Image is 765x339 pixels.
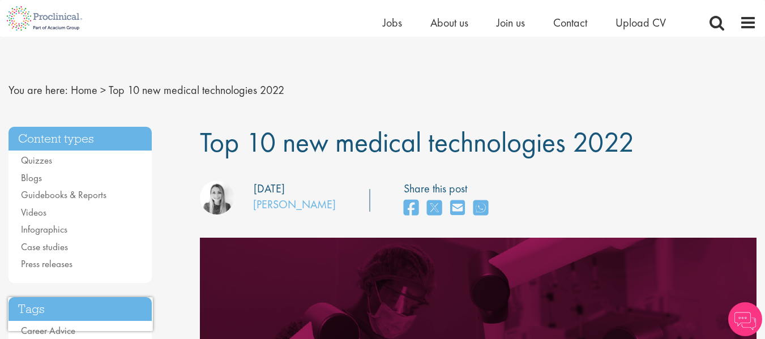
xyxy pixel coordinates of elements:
a: Upload CV [616,15,666,30]
label: Share this post [404,181,494,197]
span: Top 10 new medical technologies 2022 [109,83,284,97]
a: Contact [553,15,587,30]
a: Join us [497,15,525,30]
a: About us [430,15,468,30]
a: [PERSON_NAME] [253,197,336,212]
a: share on twitter [427,196,442,221]
a: Infographics [21,223,67,235]
a: Blogs [21,171,42,184]
a: share on email [450,196,465,221]
a: Guidebooks & Reports [21,188,106,201]
a: breadcrumb link [71,83,97,97]
img: Chatbot [728,302,762,336]
img: Hannah Burke [200,181,234,214]
a: Videos [21,206,46,218]
span: You are here: [8,83,68,97]
a: share on facebook [404,196,418,221]
span: Top 10 new medical technologies 2022 [200,124,634,160]
a: Case studies [21,241,68,253]
a: share on whats app [473,196,488,221]
a: Jobs [383,15,402,30]
a: Quizzes [21,154,52,166]
h3: Content types [8,127,152,151]
div: [DATE] [254,181,285,197]
a: Press releases [21,258,72,270]
iframe: reCAPTCHA [8,297,153,331]
span: > [100,83,106,97]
